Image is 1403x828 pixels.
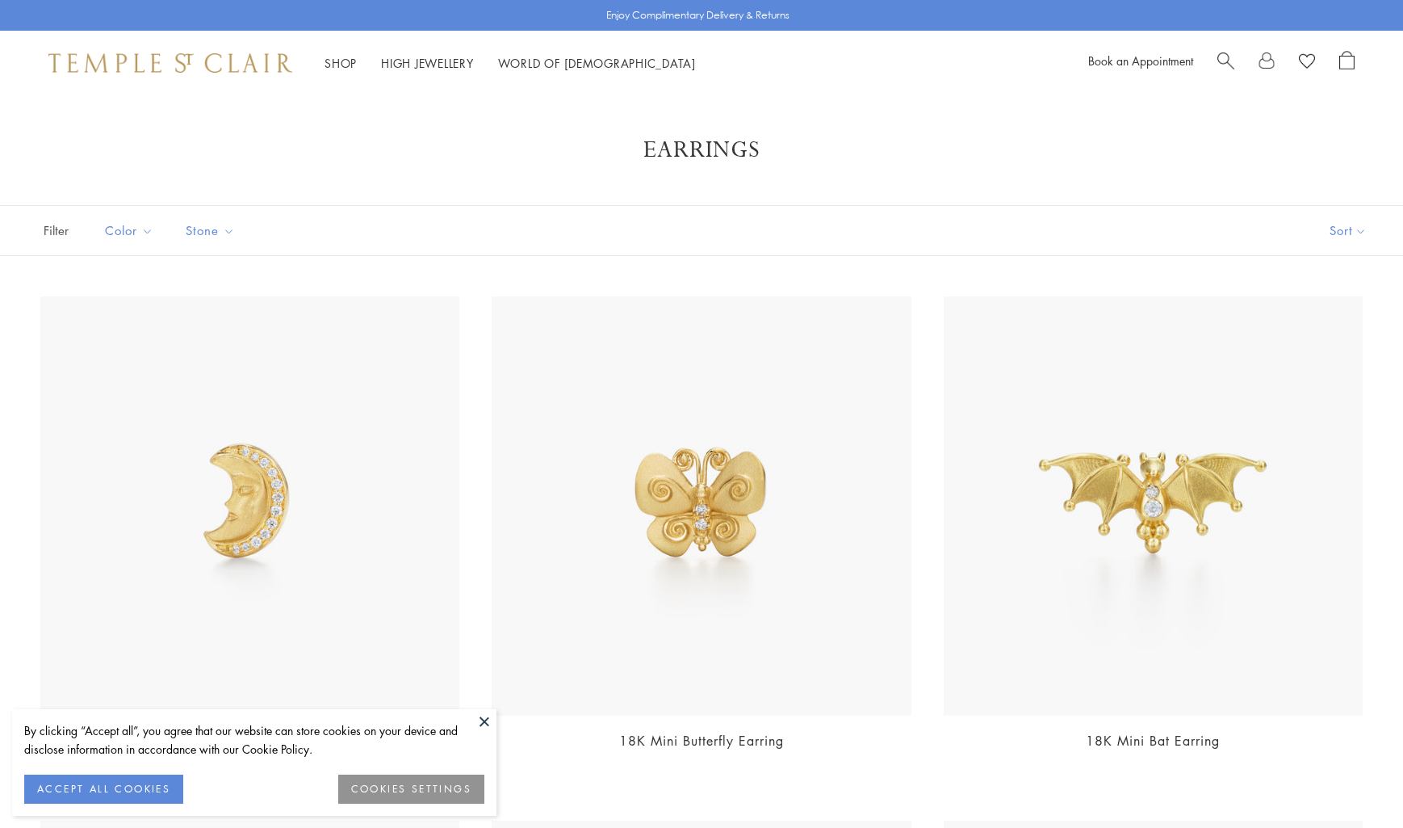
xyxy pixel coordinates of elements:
button: Stone [174,212,247,249]
a: Search [1217,51,1234,75]
a: Book an Appointment [1088,53,1193,69]
iframe: Gorgias live chat messenger [1322,752,1387,812]
nav: Main navigation [325,53,696,74]
img: E18105-MINICRES [40,296,459,716]
img: E18104-MINIBAT [944,296,1363,716]
a: High JewelleryHigh Jewellery [381,55,474,71]
span: Stone [178,221,247,241]
img: Temple St. Clair [48,53,292,73]
a: ShopShop [325,55,357,71]
a: View Wishlist [1299,51,1315,75]
button: Color [93,212,165,249]
button: Show sort by [1293,206,1403,255]
h1: Earrings [65,136,1338,165]
span: Color [97,221,165,241]
div: By clicking “Accept all”, you agree that our website can store cookies on your device and disclos... [24,721,484,759]
a: 18K Mini Bat Earring [1086,732,1220,750]
a: World of [DEMOGRAPHIC_DATA]World of [DEMOGRAPHIC_DATA] [498,55,696,71]
img: E18102-MINIBFLY [492,296,911,716]
a: 18K Mini Butterfly Earring [619,732,784,750]
p: Enjoy Complimentary Delivery & Returns [606,7,789,23]
a: Open Shopping Bag [1339,51,1355,75]
button: COOKIES SETTINGS [338,775,484,804]
button: ACCEPT ALL COOKIES [24,775,183,804]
